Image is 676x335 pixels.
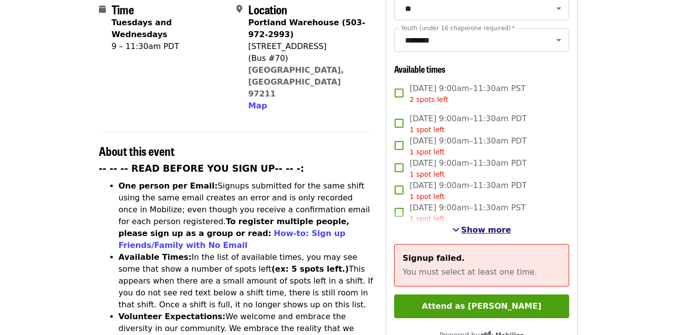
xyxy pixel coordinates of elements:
i: calendar icon [99,4,106,14]
i: map-marker-alt icon [236,4,242,14]
span: Signup failed. [403,253,464,263]
div: (Bus #70) [248,52,366,64]
span: About this event [99,142,175,159]
span: 2 spots left [409,96,448,103]
strong: One person per Email: [119,181,218,191]
strong: Tuesdays and Wednesdays [112,18,172,39]
span: Available times [394,62,446,75]
span: Show more [461,225,511,235]
li: Signups submitted for the same shift using the same email creates an error and is only recorded o... [119,180,374,251]
p: You must select at least one time. [403,266,560,278]
strong: Volunteer Expectations: [119,312,226,321]
strong: Portland Warehouse (503-972-2993) [248,18,365,39]
span: [DATE] 9:00am–11:30am PST [409,83,526,105]
strong: -- -- -- READ BEFORE YOU SIGN UP-- -- -: [99,163,305,174]
label: Youth (under 16 chaperone required) [401,25,515,31]
span: Time [112,0,134,18]
a: How-to: Sign up Friends/Family with No Email [119,229,346,250]
span: [DATE] 9:00am–11:30am PST [409,202,526,224]
button: Open [552,33,566,47]
span: [DATE] 9:00am–11:30am PDT [409,157,527,180]
li: In the list of available times, you may see some that show a number of spots left This appears wh... [119,251,374,311]
strong: Available Times: [119,252,192,262]
span: Map [248,101,267,110]
button: See more timeslots [452,224,511,236]
button: Attend as [PERSON_NAME] [394,294,569,318]
span: Location [248,0,287,18]
div: [STREET_ADDRESS] [248,41,366,52]
button: Open [552,1,566,15]
span: 1 spot left [409,215,445,223]
span: [DATE] 9:00am–11:30am PDT [409,180,527,202]
button: Map [248,100,267,112]
span: 1 spot left [409,192,445,200]
a: [GEOGRAPHIC_DATA], [GEOGRAPHIC_DATA] 97211 [248,65,344,98]
strong: To register multiple people, please sign up as a group or read: [119,217,350,238]
span: 1 spot left [409,126,445,134]
span: [DATE] 9:00am–11:30am PDT [409,113,527,135]
div: 9 – 11:30am PDT [112,41,228,52]
span: [DATE] 9:00am–11:30am PDT [409,135,527,157]
strong: (ex: 5 spots left.) [271,264,349,274]
span: 1 spot left [409,170,445,178]
span: 1 spot left [409,148,445,156]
